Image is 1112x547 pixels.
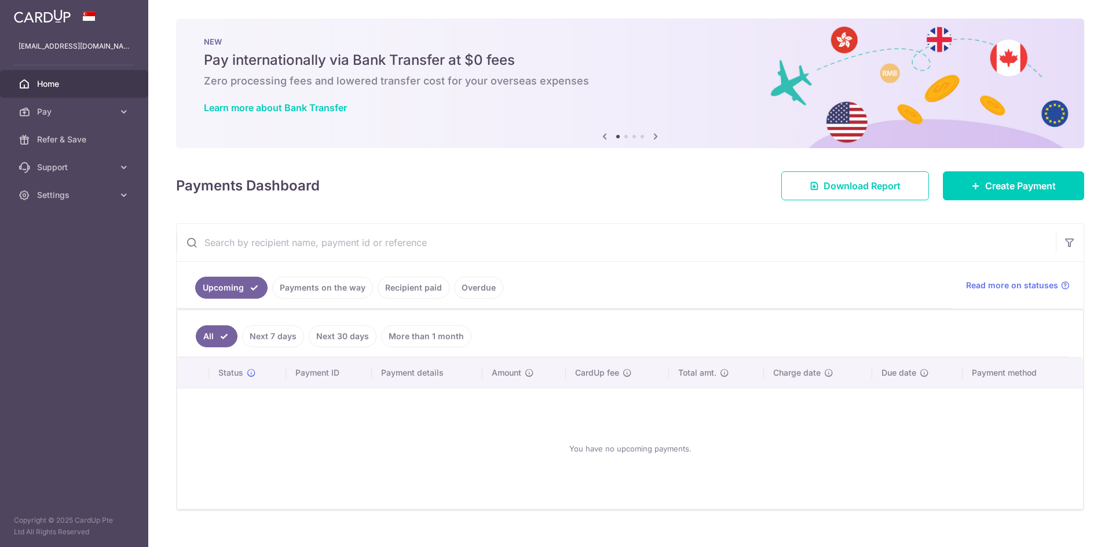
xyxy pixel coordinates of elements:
[381,325,471,347] a: More than 1 month
[191,398,1069,500] div: You have no upcoming payments.
[19,41,130,52] p: [EMAIL_ADDRESS][DOMAIN_NAME]
[492,367,521,379] span: Amount
[195,277,268,299] a: Upcoming
[204,37,1056,46] p: NEW
[378,277,449,299] a: Recipient paid
[272,277,373,299] a: Payments on the way
[824,179,901,193] span: Download Report
[196,325,237,347] a: All
[37,78,114,90] span: Home
[309,325,376,347] a: Next 30 days
[14,9,71,23] img: CardUp
[966,280,1070,291] a: Read more on statuses
[454,277,503,299] a: Overdue
[781,171,929,200] a: Download Report
[943,171,1084,200] a: Create Payment
[204,74,1056,88] h6: Zero processing fees and lowered transfer cost for your overseas expenses
[218,367,243,379] span: Status
[204,51,1056,69] h5: Pay internationally via Bank Transfer at $0 fees
[37,161,114,173] span: Support
[575,367,619,379] span: CardUp fee
[204,102,347,113] a: Learn more about Bank Transfer
[176,19,1084,148] img: Bank transfer banner
[678,367,716,379] span: Total amt.
[881,367,916,379] span: Due date
[176,175,320,196] h4: Payments Dashboard
[242,325,304,347] a: Next 7 days
[372,358,483,388] th: Payment details
[966,280,1058,291] span: Read more on statuses
[985,179,1056,193] span: Create Payment
[286,358,372,388] th: Payment ID
[37,189,114,201] span: Settings
[773,367,821,379] span: Charge date
[37,106,114,118] span: Pay
[177,224,1056,261] input: Search by recipient name, payment id or reference
[963,358,1083,388] th: Payment method
[37,134,114,145] span: Refer & Save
